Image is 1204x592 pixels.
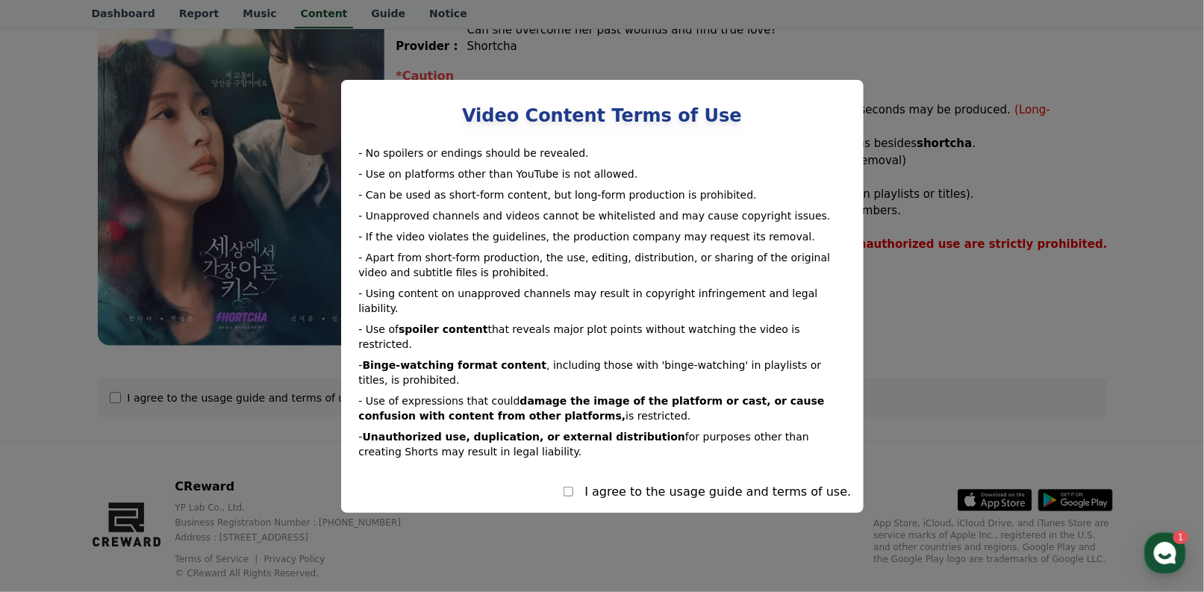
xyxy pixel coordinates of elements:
a: Home [4,468,99,505]
div: - No spoilers or endings should be revealed. [359,146,846,161]
span: Messages [124,491,168,503]
strong: spoiler content [399,323,488,335]
div: modal [341,80,864,513]
a: Settings [193,468,287,505]
span: 1 [152,467,157,479]
strong: Unauthorized use, duplication, or external distribution [363,431,686,443]
div: - Use on platforms other than YouTube is not allowed. [359,166,846,181]
div: - Apart from short-form production, the use, editing, distribution, or sharing of the original vi... [359,250,846,280]
span: Settings [221,490,258,502]
div: I agree to the usage guide and terms of use. [585,483,852,501]
div: - Using content on unapproved channels may result in copyright infringement and legal liability. [359,286,846,316]
div: - for purposes other than creating Shorts may result in legal liability. [359,429,846,459]
h2: Video Content Terms of Use [353,92,852,140]
div: - If the video violates the guidelines, the production company may request its removal. [359,229,846,244]
div: - Unapproved channels and videos cannot be whitelisted and may cause copyright issues. [359,208,846,223]
div: - Can be used as short-form content, but long-form production is prohibited. [359,187,846,202]
div: - , including those with 'binge-watching' in playlists or titles, is prohibited. [359,358,846,387]
span: Home [38,490,64,502]
div: - Use of that reveals major plot points without watching the video is restricted. [359,322,846,352]
div: - Use of expressions that could is restricted. [359,393,846,423]
a: 1Messages [99,468,193,505]
strong: Binge-watching format content [363,359,547,371]
strong: damage the image of the platform or cast, or cause confusion with content from other platforms, [359,395,825,422]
